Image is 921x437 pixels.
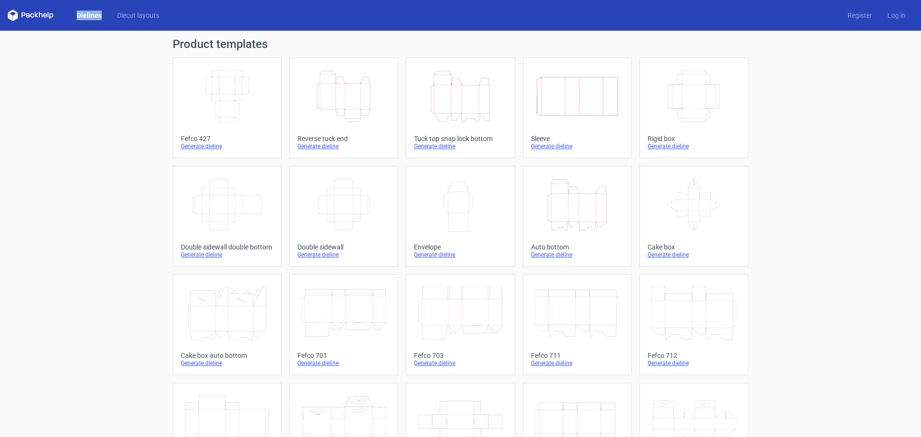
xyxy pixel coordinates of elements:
[181,251,273,259] div: Generate dieline
[297,243,390,251] div: Double sidewall
[173,58,282,158] a: Fefco 427Generate dieline
[297,251,390,259] div: Generate dieline
[414,251,507,259] div: Generate dieline
[173,274,282,375] a: Cake box auto bottomGenerate dieline
[69,11,109,20] a: Dielines
[406,58,515,158] a: Tuck top snap lock bottomGenerate dieline
[181,359,273,367] div: Generate dieline
[297,135,390,142] div: Reverse tuck end
[406,166,515,267] a: EnvelopeGenerate dieline
[531,243,624,251] div: Auto bottom
[181,243,273,251] div: Double sidewall double bottom
[639,166,748,267] a: Cake boxGenerate dieline
[648,135,740,142] div: Rigid box
[181,352,273,359] div: Cake box auto bottom
[531,359,624,367] div: Generate dieline
[289,58,398,158] a: Reverse tuck endGenerate dieline
[648,243,740,251] div: Cake box
[414,142,507,150] div: Generate dieline
[648,142,740,150] div: Generate dieline
[173,166,282,267] a: Double sidewall double bottomGenerate dieline
[639,58,748,158] a: Rigid boxGenerate dieline
[414,359,507,367] div: Generate dieline
[648,359,740,367] div: Generate dieline
[531,142,624,150] div: Generate dieline
[531,251,624,259] div: Generate dieline
[297,142,390,150] div: Generate dieline
[880,11,913,20] a: Log in
[406,274,515,375] a: Fefco 703Generate dieline
[173,38,748,50] h1: Product templates
[109,11,167,20] a: Diecut layouts
[297,352,390,359] div: Fefco 701
[648,352,740,359] div: Fefco 712
[414,243,507,251] div: Envelope
[181,142,273,150] div: Generate dieline
[523,58,632,158] a: SleeveGenerate dieline
[414,352,507,359] div: Fefco 703
[297,359,390,367] div: Generate dieline
[523,166,632,267] a: Auto bottomGenerate dieline
[648,251,740,259] div: Generate dieline
[639,274,748,375] a: Fefco 712Generate dieline
[181,135,273,142] div: Fefco 427
[531,352,624,359] div: Fefco 711
[289,166,398,267] a: Double sidewallGenerate dieline
[840,11,880,20] a: Register
[414,135,507,142] div: Tuck top snap lock bottom
[531,135,624,142] div: Sleeve
[289,274,398,375] a: Fefco 701Generate dieline
[523,274,632,375] a: Fefco 711Generate dieline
